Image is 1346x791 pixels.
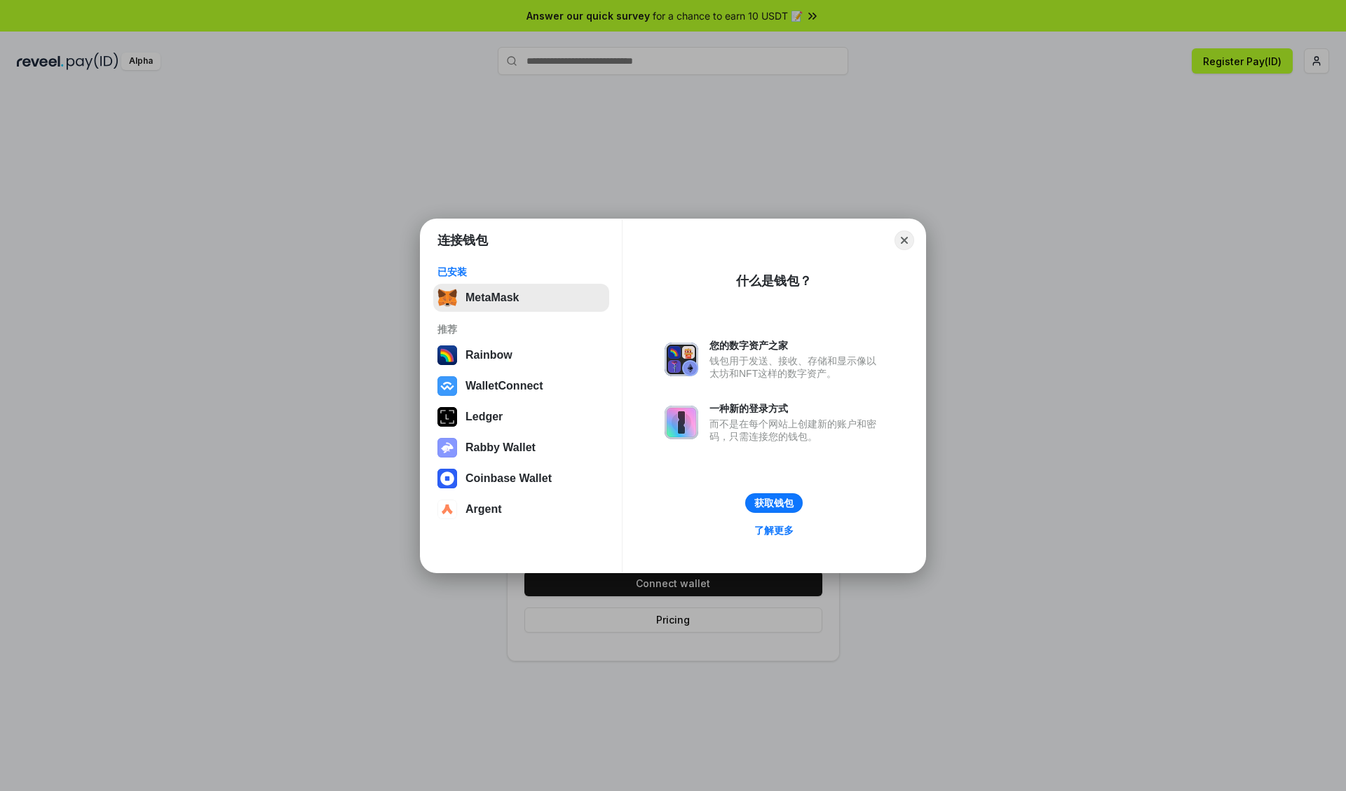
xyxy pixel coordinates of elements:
[437,376,457,396] img: svg+xml,%3Csvg%20width%3D%2228%22%20height%3D%2228%22%20viewBox%3D%220%200%2028%2028%22%20fill%3D...
[437,469,457,488] img: svg+xml,%3Csvg%20width%3D%2228%22%20height%3D%2228%22%20viewBox%3D%220%200%2028%2028%22%20fill%3D...
[465,291,519,304] div: MetaMask
[437,266,605,278] div: 已安装
[746,521,802,539] a: 了解更多
[437,407,457,427] img: svg+xml,%3Csvg%20xmlns%3D%22http%3A%2F%2Fwww.w3.org%2F2000%2Fsvg%22%20width%3D%2228%22%20height%3...
[433,465,609,493] button: Coinbase Wallet
[437,288,457,308] img: svg+xml,%3Csvg%20fill%3D%22none%22%20height%3D%2233%22%20viewBox%3D%220%200%2035%2033%22%20width%...
[433,403,609,431] button: Ledger
[465,349,512,362] div: Rainbow
[437,500,457,519] img: svg+xml,%3Csvg%20width%3D%2228%22%20height%3D%2228%22%20viewBox%3D%220%200%2028%2028%22%20fill%3D...
[709,339,883,352] div: 您的数字资产之家
[433,341,609,369] button: Rainbow
[709,402,883,415] div: 一种新的登录方式
[437,323,605,336] div: 推荐
[437,232,488,249] h1: 连接钱包
[709,418,883,443] div: 而不是在每个网站上创建新的账户和密码，只需连接您的钱包。
[437,345,457,365] img: svg+xml,%3Csvg%20width%3D%22120%22%20height%3D%22120%22%20viewBox%3D%220%200%20120%20120%22%20fil...
[745,493,803,513] button: 获取钱包
[433,434,609,462] button: Rabby Wallet
[465,441,536,454] div: Rabby Wallet
[465,380,543,392] div: WalletConnect
[754,524,794,537] div: 了解更多
[433,372,609,400] button: WalletConnect
[709,355,883,380] div: 钱包用于发送、接收、存储和显示像以太坊和NFT这样的数字资产。
[665,343,698,376] img: svg+xml,%3Csvg%20xmlns%3D%22http%3A%2F%2Fwww.w3.org%2F2000%2Fsvg%22%20fill%3D%22none%22%20viewBox...
[465,411,503,423] div: Ledger
[465,503,502,516] div: Argent
[437,438,457,458] img: svg+xml,%3Csvg%20xmlns%3D%22http%3A%2F%2Fwww.w3.org%2F2000%2Fsvg%22%20fill%3D%22none%22%20viewBox...
[754,497,794,509] div: 获取钱包
[433,284,609,312] button: MetaMask
[736,273,812,289] div: 什么是钱包？
[433,495,609,523] button: Argent
[895,231,914,250] button: Close
[465,472,552,485] div: Coinbase Wallet
[665,406,698,439] img: svg+xml,%3Csvg%20xmlns%3D%22http%3A%2F%2Fwww.w3.org%2F2000%2Fsvg%22%20fill%3D%22none%22%20viewBox...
